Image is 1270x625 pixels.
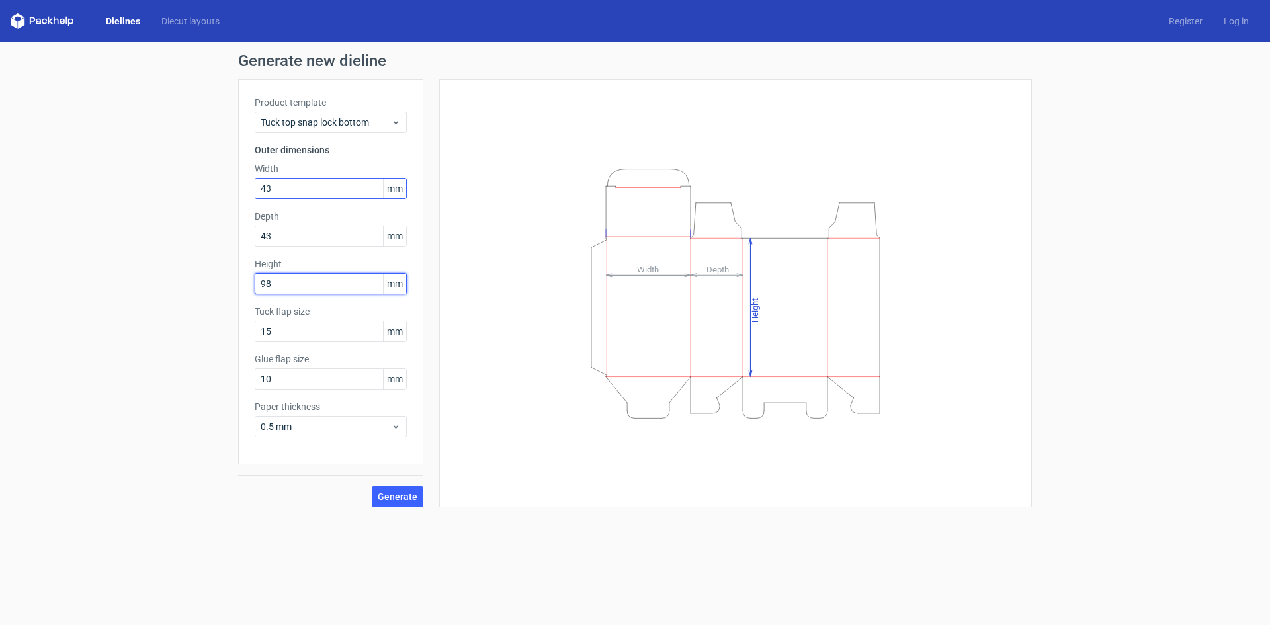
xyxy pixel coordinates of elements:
span: Generate [378,492,417,501]
label: Tuck flap size [255,305,407,318]
a: Diecut layouts [151,15,230,28]
span: mm [383,226,406,246]
span: mm [383,274,406,294]
label: Width [255,162,407,175]
span: mm [383,321,406,341]
span: 0.5 mm [261,420,391,433]
label: Depth [255,210,407,223]
span: mm [383,179,406,198]
a: Dielines [95,15,151,28]
tspan: Height [750,298,760,322]
a: Log in [1213,15,1259,28]
tspan: Depth [706,264,729,274]
h3: Outer dimensions [255,144,407,157]
tspan: Width [637,264,659,274]
span: Tuck top snap lock bottom [261,116,391,129]
label: Glue flap size [255,353,407,366]
label: Product template [255,96,407,109]
button: Generate [372,486,423,507]
label: Paper thickness [255,400,407,413]
span: mm [383,369,406,389]
a: Register [1158,15,1213,28]
label: Height [255,257,407,271]
h1: Generate new dieline [238,53,1032,69]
